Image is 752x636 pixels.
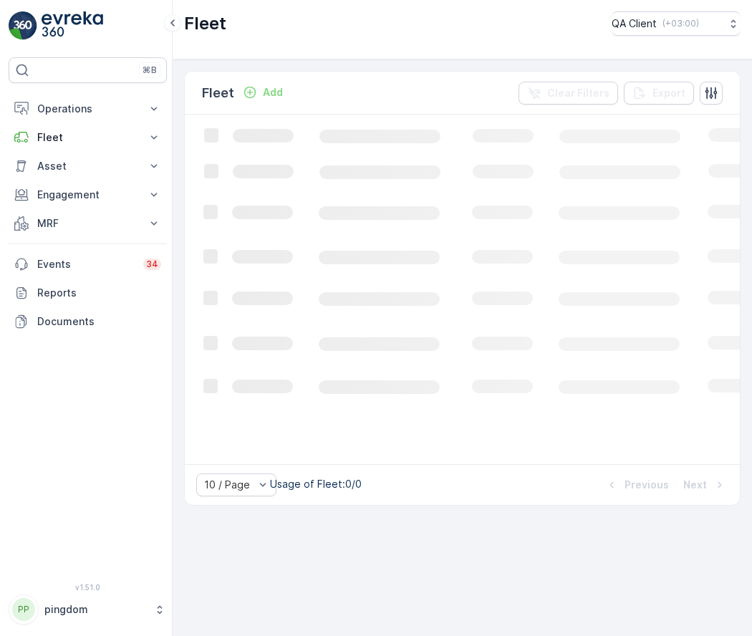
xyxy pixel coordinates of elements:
[146,259,158,270] p: 34
[9,123,167,152] button: Fleet
[612,11,741,36] button: QA Client(+03:00)
[9,11,37,40] img: logo
[44,602,147,617] p: pingdom
[683,478,707,492] p: Next
[9,307,167,336] a: Documents
[519,82,618,105] button: Clear Filters
[547,86,609,100] p: Clear Filters
[9,250,167,279] a: Events34
[9,152,167,180] button: Asset
[625,478,669,492] p: Previous
[9,95,167,123] button: Operations
[662,18,699,29] p: ( +03:00 )
[37,188,138,202] p: Engagement
[37,286,161,300] p: Reports
[270,477,362,491] p: Usage of Fleet : 0/0
[9,209,167,238] button: MRF
[612,16,657,31] p: QA Client
[9,180,167,209] button: Engagement
[37,130,138,145] p: Fleet
[37,314,161,329] p: Documents
[263,85,283,100] p: Add
[9,594,167,625] button: PPpingdom
[12,598,35,621] div: PP
[603,476,670,493] button: Previous
[143,64,157,76] p: ⌘B
[682,476,728,493] button: Next
[184,12,226,35] p: Fleet
[202,83,234,103] p: Fleet
[624,82,694,105] button: Export
[9,279,167,307] a: Reports
[37,102,138,116] p: Operations
[237,84,289,101] button: Add
[42,11,103,40] img: logo_light-DOdMpM7g.png
[37,216,138,231] p: MRF
[652,86,685,100] p: Export
[9,583,167,592] span: v 1.51.0
[37,159,138,173] p: Asset
[37,257,135,271] p: Events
